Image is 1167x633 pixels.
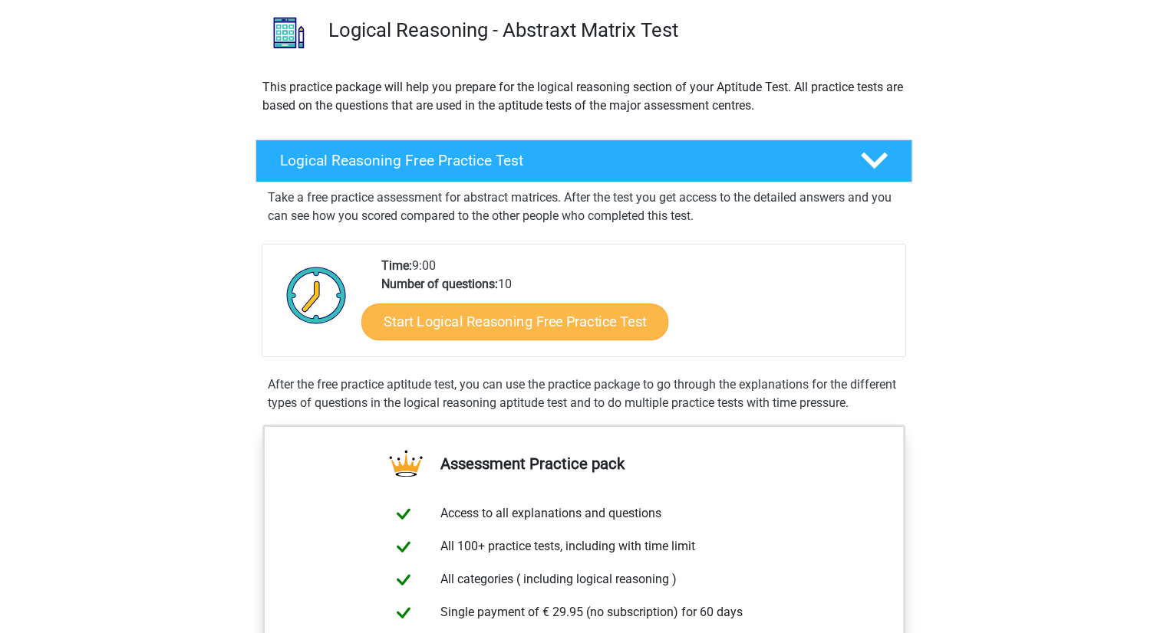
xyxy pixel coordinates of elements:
p: This practice package will help you prepare for the logical reasoning section of your Aptitude Te... [262,78,905,115]
a: Start Logical Reasoning Free Practice Test [361,303,668,339]
p: Take a free practice assessment for abstract matrices. After the test you get access to the detai... [268,189,900,225]
h4: Logical Reasoning Free Practice Test [280,152,836,169]
div: 9:00 10 [370,257,905,356]
b: Time: [381,258,412,273]
a: Logical Reasoning Free Practice Test [249,139,918,182]
img: Clock [278,257,355,333]
h3: Logical Reasoning - Abstraxt Matrix Test [328,18,900,42]
b: Number of questions: [381,277,498,291]
div: After the free practice aptitude test, you can use the practice package to go through the explana... [262,376,906,412]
